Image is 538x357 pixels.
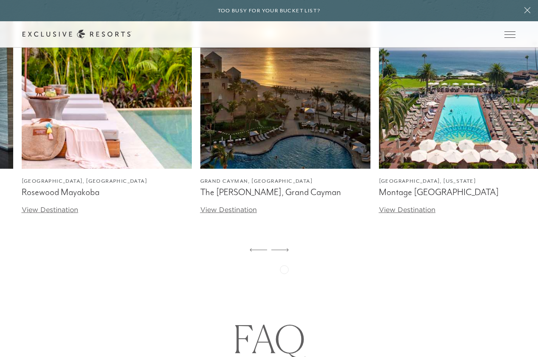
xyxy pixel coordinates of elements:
[200,187,370,198] figcaption: The [PERSON_NAME], Grand Cayman
[22,177,192,185] figcaption: [GEOGRAPHIC_DATA], [GEOGRAPHIC_DATA]
[22,187,192,198] figcaption: Rosewood Mayakoba
[200,177,370,185] figcaption: Grand Cayman, [GEOGRAPHIC_DATA]
[218,7,321,15] h6: Too busy for your bucket list?
[22,205,78,214] a: View Destination
[504,31,515,37] button: Open navigation
[379,205,436,214] a: View Destination
[200,205,257,214] a: View Destination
